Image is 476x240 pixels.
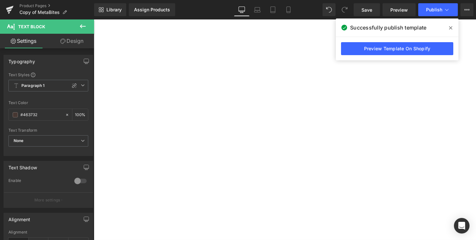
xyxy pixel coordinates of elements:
button: Undo [323,3,336,16]
span: Text Block [18,24,45,29]
a: Desktop [234,3,250,16]
a: New Library [94,3,126,16]
span: Successfully publish template [350,24,426,31]
button: More [460,3,473,16]
a: Product Pages [19,3,94,8]
button: Redo [338,3,351,16]
p: More settings [34,197,60,203]
b: Paragraph 1 [21,83,45,89]
span: Preview [390,6,408,13]
span: Library [106,7,122,13]
b: None [14,138,24,143]
a: Laptop [250,3,265,16]
input: Color [20,111,62,118]
div: Enable [8,178,68,185]
div: Typography [8,55,35,64]
button: Publish [418,3,458,16]
button: More settings [4,192,93,208]
div: Assign Products [134,7,170,12]
a: Preview Template On Shopify [341,42,453,55]
div: Text Styles [8,72,88,77]
a: Design [48,34,95,48]
span: Copy of MetaBites [19,10,60,15]
a: Tablet [265,3,281,16]
div: Open Intercom Messenger [454,218,470,234]
span: Publish [426,7,442,12]
span: Save [361,6,372,13]
div: Alignment [8,230,88,234]
div: % [72,109,88,120]
div: Alignment [8,213,31,222]
div: Text Color [8,101,88,105]
div: Text Transform [8,128,88,133]
div: Text Shadow [8,161,37,170]
a: Mobile [281,3,296,16]
a: Preview [383,3,416,16]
